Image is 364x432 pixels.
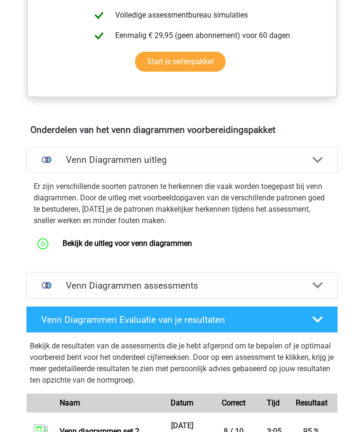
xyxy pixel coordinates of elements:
a: Venn Diagrammen Evaluatie van je resultaten [22,306,342,333]
a: assessments Venn Diagrammen assessments [22,272,342,299]
h4: Venn Diagrammen Evaluatie van je resultaten [41,314,298,325]
div: Tijd [260,397,286,409]
a: uitleg Venn Diagrammen uitleg [22,147,342,173]
h4: Venn Diagrammen assessments [66,280,298,291]
p: Bekijk de resultaten van de assessments die je hebt afgerond om te bepalen of je optimaal voorber... [30,340,334,386]
div: Correct [208,397,260,409]
div: Naam [53,397,156,409]
a: Bekijk de uitleg voor venn diagrammen [63,239,192,248]
a: Start je oefenpakket [135,52,226,72]
h4: Venn Diagrammen uitleg [66,154,298,165]
h4: Onderdelen van het venn diagrammen voorbereidingspakket [30,124,334,135]
img: venn diagrammen uitleg [38,151,55,169]
div: Datum [156,397,208,409]
img: venn diagrammen assessments [38,277,55,294]
p: Er zijn verschillende soorten patronen te herkennen die vaak worden toegepast bij venn diagrammen... [34,181,330,226]
div: Resultaat [286,397,337,409]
